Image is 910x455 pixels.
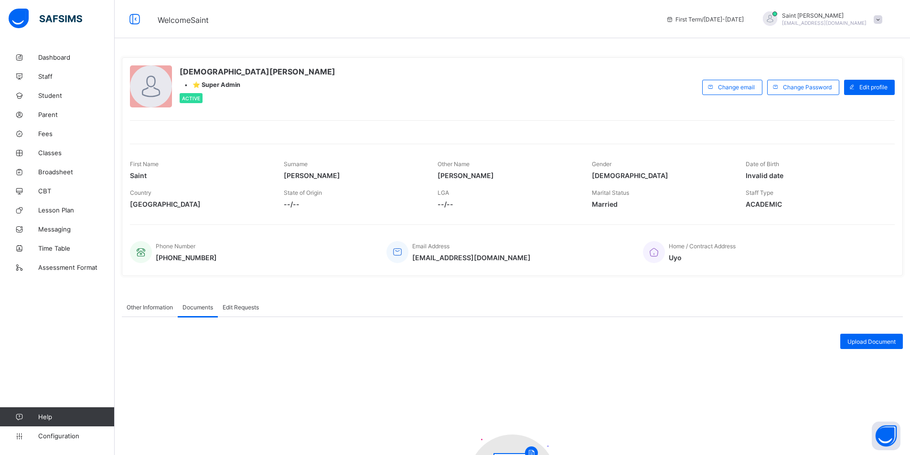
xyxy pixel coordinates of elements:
span: Date of Birth [746,160,779,168]
span: Email Address [412,243,450,250]
span: Phone Number [156,243,195,250]
div: • [180,81,335,88]
span: Configuration [38,432,114,440]
span: Edit Requests [223,304,259,311]
span: [PERSON_NAME] [284,171,423,180]
span: Change email [718,84,755,91]
span: Messaging [38,225,115,233]
span: Other Name [438,160,470,168]
span: [GEOGRAPHIC_DATA] [130,200,269,208]
span: --/-- [284,200,423,208]
span: Documents [182,304,213,311]
span: [DEMOGRAPHIC_DATA][PERSON_NAME] [180,67,335,76]
span: [PHONE_NUMBER] [156,254,217,262]
span: Uyo [669,254,736,262]
span: First Name [130,160,159,168]
span: Fees [38,130,115,138]
div: SaintPaul II [753,11,887,27]
span: session/term information [666,16,744,23]
img: safsims [9,9,82,29]
span: Marital Status [592,189,629,196]
span: CBT [38,187,115,195]
span: Surname [284,160,308,168]
span: Broadsheet [38,168,115,176]
span: [EMAIL_ADDRESS][DOMAIN_NAME] [782,20,867,26]
span: [PERSON_NAME] [438,171,577,180]
span: Staff Type [746,189,773,196]
span: Saint [PERSON_NAME] [782,12,867,19]
span: Dashboard [38,53,115,61]
span: Saint [130,171,269,180]
span: ACADEMIC [746,200,885,208]
span: LGA [438,189,449,196]
span: Invalid date [746,171,885,180]
span: [DEMOGRAPHIC_DATA] [592,171,731,180]
span: Staff [38,73,115,80]
span: ⭐ Super Admin [193,81,240,88]
span: Edit profile [859,84,888,91]
span: Help [38,413,114,421]
span: Classes [38,149,115,157]
span: Married [592,200,731,208]
span: Lesson Plan [38,206,115,214]
span: [EMAIL_ADDRESS][DOMAIN_NAME] [412,254,531,262]
span: Gender [592,160,611,168]
span: Home / Contract Address [669,243,736,250]
span: State of Origin [284,189,322,196]
span: --/-- [438,200,577,208]
span: Country [130,189,151,196]
span: Time Table [38,244,115,252]
span: Active [182,95,200,101]
span: Student [38,92,115,99]
span: Parent [38,111,115,118]
span: Upload Document [847,338,896,345]
span: Other Information [127,304,173,311]
span: Change Password [783,84,832,91]
button: Open asap [872,422,900,450]
span: Welcome Saint [158,15,209,25]
span: Assessment Format [38,264,115,271]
